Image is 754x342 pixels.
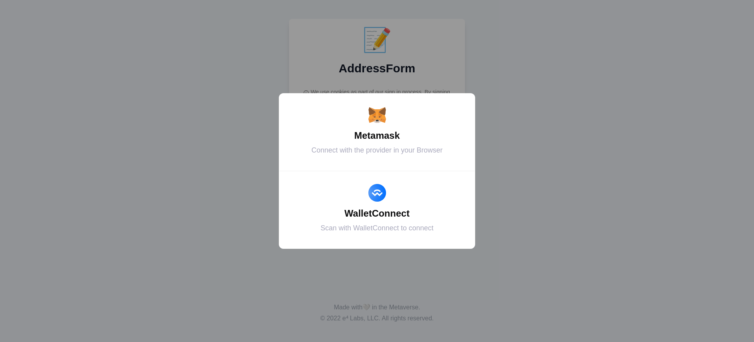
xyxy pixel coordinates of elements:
img: Metamask [368,106,386,124]
div: Connect with the provider in your Browser [289,145,465,156]
div: WalletConnect [289,206,465,221]
div: Metamask [289,129,465,143]
img: WalletConnect [368,184,386,202]
div: Scan with WalletConnect to connect [289,223,465,234]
